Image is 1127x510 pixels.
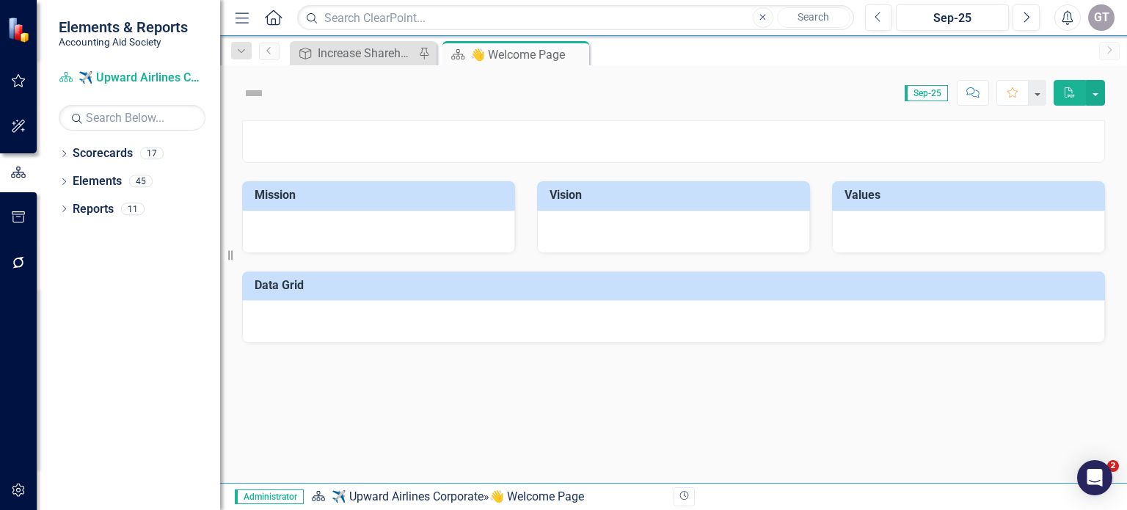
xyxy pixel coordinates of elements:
[777,7,850,28] button: Search
[297,5,853,31] input: Search ClearPoint...
[73,173,122,190] a: Elements
[293,44,415,62] a: Increase Shareholder Value (Automatic Eval)
[896,4,1009,31] button: Sep-25
[121,203,145,215] div: 11
[59,36,188,48] small: Accounting Aid Society
[905,85,948,101] span: Sep-25
[59,70,205,87] a: ✈️ Upward Airlines Corporate
[255,189,508,202] h3: Mission
[332,489,484,503] a: ✈️ Upward Airlines Corporate
[7,16,33,42] img: ClearPoint Strategy
[129,175,153,188] div: 45
[798,11,829,23] span: Search
[73,145,133,162] a: Scorecards
[318,44,415,62] div: Increase Shareholder Value (Automatic Eval)
[470,45,586,64] div: 👋 Welcome Page
[550,189,803,202] h3: Vision
[242,81,266,105] img: Not Defined
[901,10,1004,27] div: Sep-25
[1088,4,1115,31] button: GT
[845,189,1098,202] h3: Values
[1107,460,1119,472] span: 2
[1077,460,1112,495] div: Open Intercom Messenger
[311,489,663,506] div: »
[235,489,304,504] span: Administrator
[255,279,1098,292] h3: Data Grid
[489,489,584,503] div: 👋 Welcome Page
[140,147,164,160] div: 17
[59,18,188,36] span: Elements & Reports
[73,201,114,218] a: Reports
[59,105,205,131] input: Search Below...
